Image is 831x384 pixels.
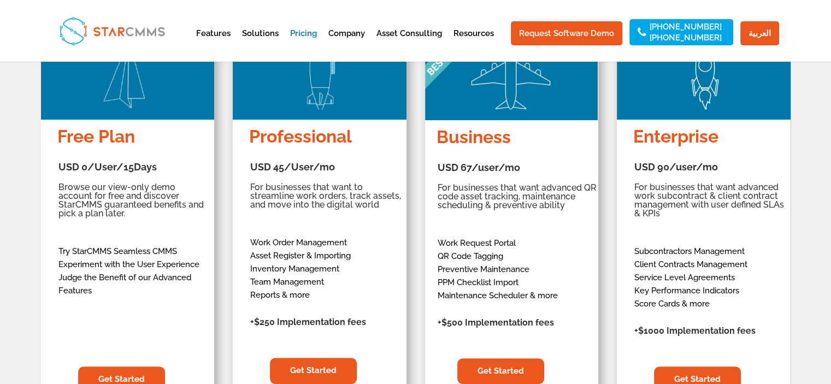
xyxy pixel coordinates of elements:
[41,28,219,120] img: Image
[438,184,600,215] h5: For businesses that want advanced QR code asset tracking, maintenance scheduling & preventive abi...
[649,266,831,384] iframe: Chat Widget
[196,29,231,56] a: Features
[376,29,442,56] a: Asset Consulting
[233,28,411,120] img: Image
[58,183,211,223] h5: Browse our view-only demo account for free and discover StarCMMS guaranteed benefits and pick a p...
[249,127,404,151] h4: Professional
[290,29,317,56] a: Pricing
[650,34,722,42] a: [PHONE_NUMBER]
[328,29,365,56] a: Company
[740,21,779,45] a: العربية
[453,29,494,56] a: Resources
[617,28,795,120] img: Image
[250,183,403,215] h5: For businesses that want to streamline work orders, track assets, and move into the digital world
[270,358,357,384] a: Get Started
[650,23,722,31] a: [PHONE_NUMBER]
[425,28,598,120] img: Image
[57,127,213,151] h4: Free Plan
[634,245,787,310] p: Subcontractors Management Client Contracts Management Service Level Agreements Key Performance In...
[250,236,403,302] p: Work Order Management Asset Register & Importing Inventory Management Team Management Reports & more
[633,127,788,151] h4: Enterprise
[634,326,756,336] strong: +$1000 Implementation fees
[438,317,554,328] strong: +$500 Implementation fees
[438,237,600,302] p: Work Request Portal QR Code Tagging Preventive Maintenance PPM Checklist Import Maintenance Sched...
[511,21,622,45] a: Request Software Demo
[250,317,366,327] strong: +$250 Implementation fees
[438,163,600,178] h3: USD 67/user/mo
[437,127,602,152] h4: Business
[634,183,787,223] h5: For businesses that want advanced work subcontract & client contract management with user defined...
[58,245,211,297] p: Try StarCMMS Seamless CMMS Experiment with the User Experience Judge the Benefit of our Advanced ...
[634,162,787,178] h3: USD 90/user/mo
[242,29,279,56] a: Solutions
[55,12,169,50] img: StarCMMS
[250,162,403,178] h3: USD 45/User/mo
[58,162,211,178] h3: USD 0/User/15Days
